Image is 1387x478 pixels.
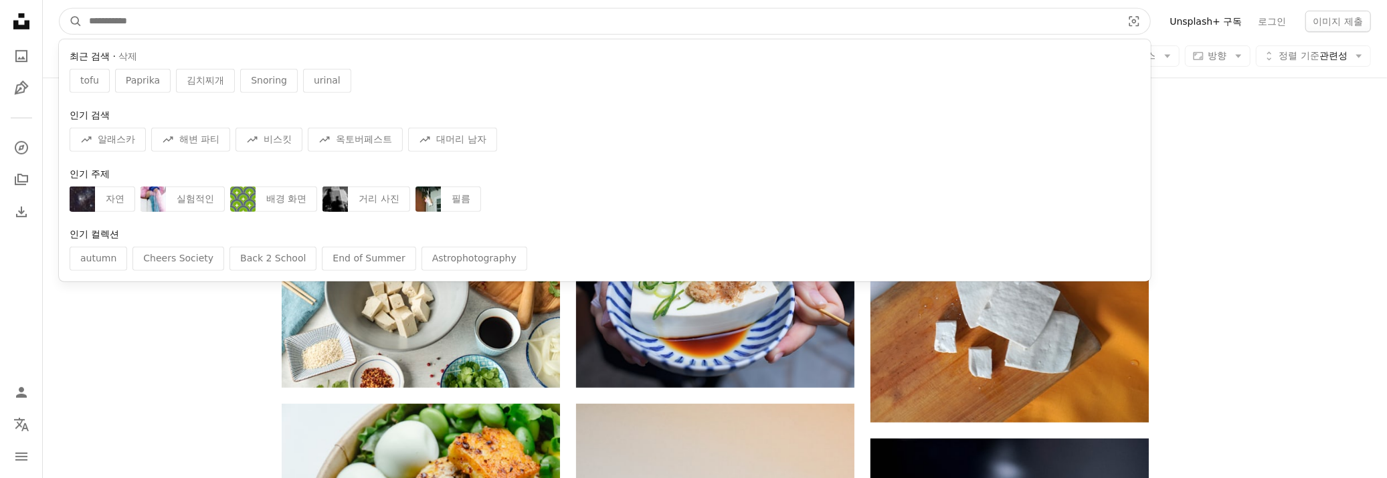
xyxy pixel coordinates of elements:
[95,187,135,212] div: 자연
[126,74,160,88] span: Paprika
[282,288,560,300] a: 음식이 담긴 그릇과 젓가락이 놓인 테이블
[1162,11,1250,32] a: Unsplash+ 구독
[264,133,292,146] span: 비스킷
[422,247,527,271] div: Astrophotography
[8,379,35,406] a: 로그인 / 가입
[8,134,35,161] a: 탐색
[230,187,256,212] img: premium_vector-1727104187891-9d3ffee9ee70
[576,202,854,388] img: 흰색과 파란색 세라믹 접시에 쌀과 얇게 썬 오이를 들고 있는 사람
[870,277,1149,289] a: 도마에 흰색 냅킨
[132,247,224,271] div: Cheers Society
[322,187,348,212] img: premium_photo-1728498509310-23faa8d96510
[70,110,110,120] span: 인기 검색
[1208,50,1227,61] span: 방향
[8,43,35,70] a: 사진
[70,50,110,64] span: 최근 검색
[256,187,317,212] div: 배경 화면
[141,187,166,212] img: premium_photo-1758726036920-6b93c720289d
[1279,49,1348,63] span: 관련성
[870,144,1149,423] img: 도마에 흰색 냅킨
[1256,45,1371,67] button: 정렬 기준관련성
[1185,45,1251,67] button: 방향
[251,74,287,88] span: Snoring
[8,443,35,470] button: 메뉴
[98,133,135,146] span: 알래스카
[60,9,82,34] button: Unsplash 검색
[229,247,316,271] div: Back 2 School
[166,187,225,212] div: 실험적인
[436,133,486,146] span: 대머리 남자
[282,202,560,388] img: 음식이 담긴 그릇과 젓가락이 놓인 테이블
[70,187,95,212] img: photo-1758220824544-08877c5a774b
[441,187,481,212] div: 필름
[70,247,127,271] div: autumn
[8,8,35,37] a: 홈 — Unsplash
[1305,11,1371,32] button: 이미지 제출
[70,168,110,179] span: 인기 주제
[1118,9,1150,34] button: 시각적 검색
[1279,50,1319,61] span: 정렬 기준
[8,411,35,438] button: 언어
[8,166,35,193] a: 컬렉션
[348,187,409,212] div: 거리 사진
[179,133,219,146] span: 해변 파티
[70,229,119,239] span: 인기 컬렉션
[8,75,35,102] a: 일러스트
[8,199,35,225] a: 다운로드 내역
[187,74,224,88] span: 김치찌개
[322,247,415,271] div: End of Summer
[314,74,341,88] span: urinal
[1251,11,1295,32] a: 로그인
[59,8,1151,35] form: 사이트 전체에서 이미지 찾기
[118,50,137,64] button: 삭제
[70,50,1140,64] div: ·
[576,288,854,300] a: 흰색과 파란색 세라믹 접시에 쌀과 얇게 썬 오이를 들고 있는 사람
[415,187,441,212] img: premium_photo-1664457241825-600243040ef5
[80,74,99,88] span: tofu
[336,133,392,146] span: 옥토버페스트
